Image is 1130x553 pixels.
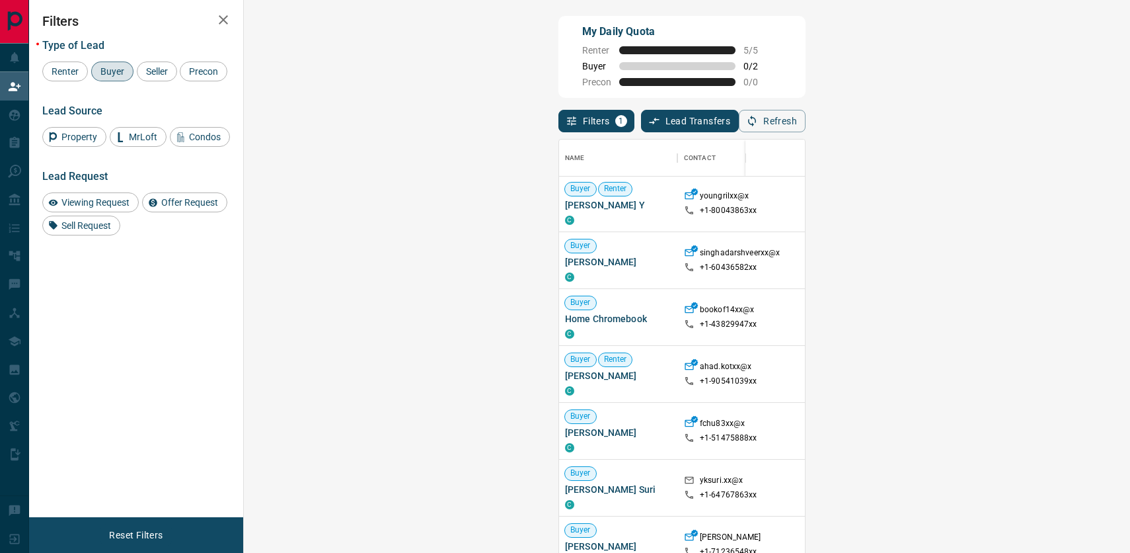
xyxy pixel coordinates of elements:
[565,183,596,194] span: Buyer
[96,66,129,77] span: Buyer
[617,116,626,126] span: 1
[565,273,574,282] div: condos.ca
[582,61,611,71] span: Buyer
[100,524,171,546] button: Reset Filters
[743,45,772,56] span: 5 / 5
[57,197,134,208] span: Viewing Request
[42,192,139,212] div: Viewing Request
[582,77,611,87] span: Precon
[42,105,102,117] span: Lead Source
[565,468,596,479] span: Buyer
[565,525,596,536] span: Buyer
[565,443,574,452] div: condos.ca
[700,205,757,216] p: +1- 80043863xx
[565,216,574,225] div: condos.ca
[180,62,227,81] div: Precon
[684,140,716,177] div: Contact
[599,183,632,194] span: Renter
[700,304,755,318] p: bookof14xx@x
[599,354,632,365] span: Renter
[57,220,116,231] span: Sell Request
[42,62,88,81] div: Renter
[739,110,806,132] button: Refresh
[700,247,780,261] p: singhadarshveerxx@x
[42,13,230,29] h2: Filters
[565,297,596,308] span: Buyer
[565,426,671,439] span: [PERSON_NAME]
[157,197,223,208] span: Offer Request
[700,475,743,489] p: yksuri.xx@x
[91,62,133,81] div: Buyer
[42,127,106,147] div: Property
[558,140,677,177] div: Name
[142,192,227,212] div: Offer Request
[700,191,749,204] p: youngrilxx@x
[137,62,177,81] div: Seller
[582,45,611,56] span: Renter
[700,532,761,546] p: [PERSON_NAME]
[700,433,757,444] p: +1- 51475888xx
[565,329,574,339] div: condos.ca
[565,540,671,553] span: [PERSON_NAME]
[582,24,772,40] p: My Daily Quota
[565,354,596,365] span: Buyer
[565,500,574,509] div: condos.ca
[42,216,120,235] div: Sell Request
[565,483,671,496] span: [PERSON_NAME] Suri
[558,110,634,132] button: Filters1
[565,255,671,269] span: [PERSON_NAME]
[565,240,596,251] span: Buyer
[743,61,772,71] span: 0 / 2
[565,386,574,396] div: condos.ca
[565,198,671,212] span: [PERSON_NAME] Y
[743,77,772,87] span: 0 / 0
[57,132,102,142] span: Property
[700,262,757,273] p: +1- 60436582xx
[641,110,739,132] button: Lead Transfers
[700,489,757,501] p: +1- 64767863xx
[47,66,83,77] span: Renter
[170,127,230,147] div: Condos
[565,140,585,177] div: Name
[677,140,783,177] div: Contact
[700,361,752,375] p: ahad.kotxx@x
[110,127,167,147] div: MrLoft
[700,319,757,330] p: +1- 43829947xx
[184,132,225,142] span: Condos
[565,411,596,422] span: Buyer
[700,376,757,387] p: +1- 90541039xx
[42,39,104,52] span: Type of Lead
[141,66,172,77] span: Seller
[42,170,108,183] span: Lead Request
[124,132,162,142] span: MrLoft
[700,418,745,432] p: fchu83xx@x
[565,312,671,325] span: Home Chromebook
[184,66,223,77] span: Precon
[565,369,671,382] span: [PERSON_NAME]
